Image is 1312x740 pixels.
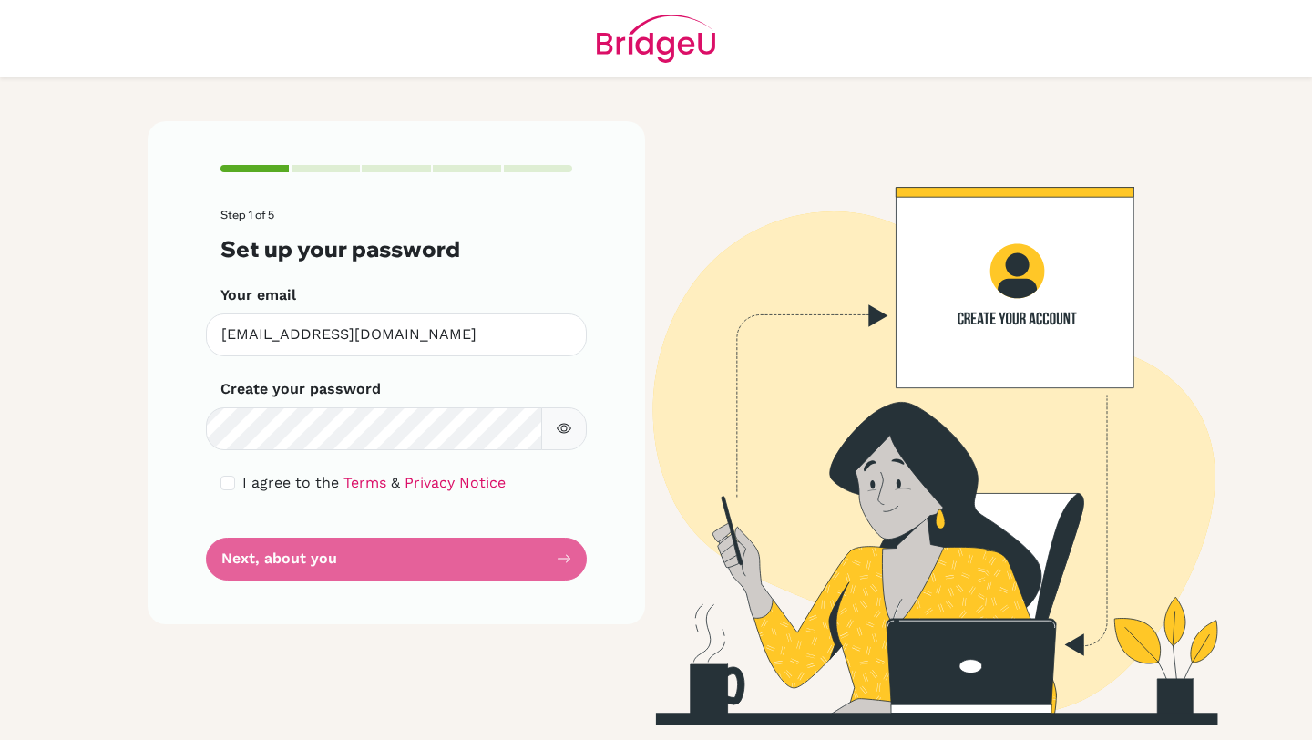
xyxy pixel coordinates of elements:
a: Terms [343,474,386,491]
label: Your email [220,284,296,306]
span: & [391,474,400,491]
label: Create your password [220,378,381,400]
h3: Set up your password [220,236,572,262]
span: Step 1 of 5 [220,208,274,221]
a: Privacy Notice [405,474,506,491]
span: I agree to the [242,474,339,491]
input: Insert your email* [206,313,587,356]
